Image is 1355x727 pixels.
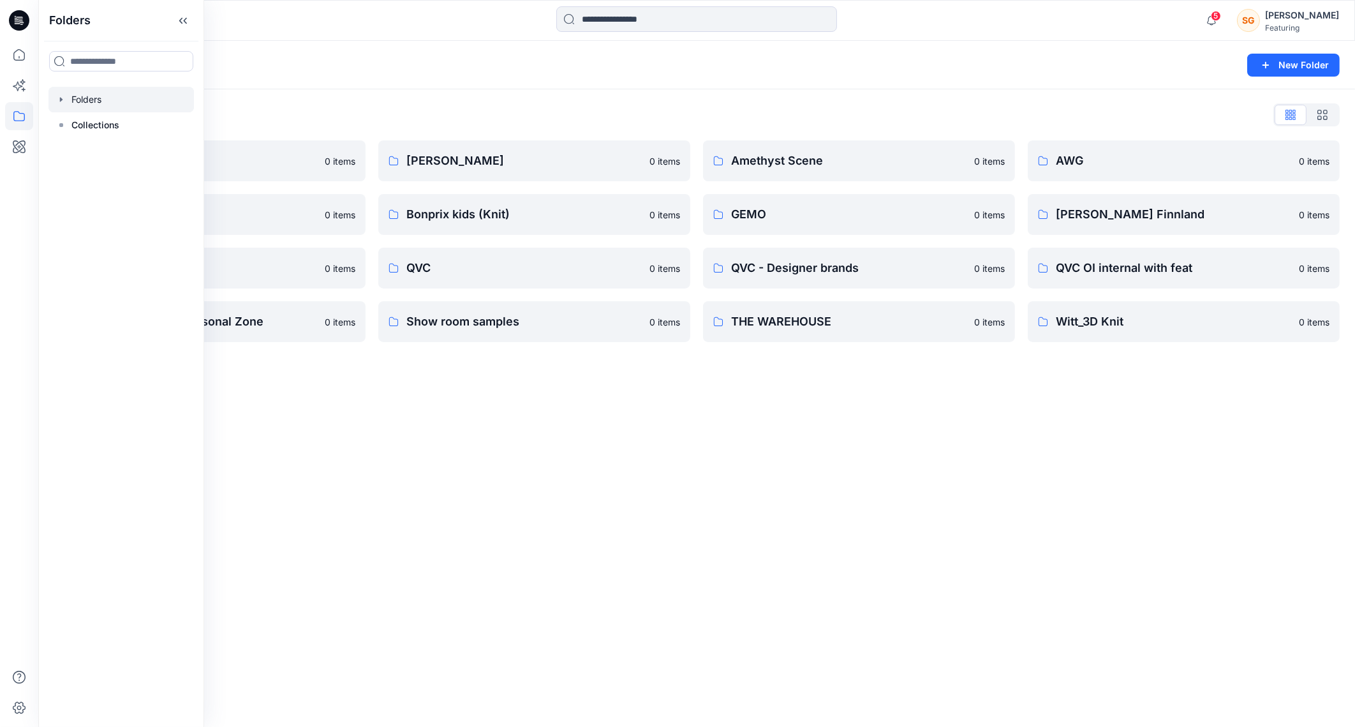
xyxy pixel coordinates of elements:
[731,259,966,277] p: QVC - Designer brands
[703,194,1015,235] a: GEMO0 items
[649,208,680,221] p: 0 items
[378,248,690,289] a: QVC0 items
[406,206,642,223] p: Bonprix kids (Knit)
[378,140,690,181] a: [PERSON_NAME]0 items
[1299,154,1329,168] p: 0 items
[1056,259,1291,277] p: QVC OI internal with feat
[1299,208,1329,221] p: 0 items
[1028,248,1340,289] a: QVC OI internal with feat0 items
[406,152,642,170] p: [PERSON_NAME]
[1247,54,1340,77] button: New Folder
[325,154,355,168] p: 0 items
[1028,140,1340,181] a: AWG0 items
[974,262,1005,275] p: 0 items
[974,208,1005,221] p: 0 items
[406,313,642,331] p: Show room samples
[974,315,1005,329] p: 0 items
[1299,315,1329,329] p: 0 items
[649,262,680,275] p: 0 items
[378,194,690,235] a: Bonprix kids (Knit)0 items
[731,152,966,170] p: Amethyst Scene
[703,301,1015,342] a: THE WAREHOUSE0 items
[731,313,966,331] p: THE WAREHOUSE
[974,154,1005,168] p: 0 items
[703,140,1015,181] a: Amethyst Scene0 items
[1299,262,1329,275] p: 0 items
[54,248,366,289] a: Lidl0 items
[649,154,680,168] p: 0 items
[325,262,355,275] p: 0 items
[1237,9,1260,32] div: SG
[54,194,366,235] a: Basic patterns0 items
[54,301,366,342] a: [PERSON_NAME] Personal Zone0 items
[1265,8,1339,23] div: [PERSON_NAME]
[1265,23,1339,33] div: Featuring
[1056,152,1291,170] p: AWG
[325,315,355,329] p: 0 items
[71,117,119,133] p: Collections
[378,301,690,342] a: Show room samples0 items
[1028,301,1340,342] a: Witt_3D Knit0 items
[54,140,366,181] a: 3D Knit asset0 items
[1056,313,1291,331] p: Witt_3D Knit
[731,206,966,223] p: GEMO
[703,248,1015,289] a: QVC - Designer brands0 items
[1028,194,1340,235] a: [PERSON_NAME] Finnland0 items
[406,259,642,277] p: QVC
[1056,206,1291,223] p: [PERSON_NAME] Finnland
[1211,11,1221,21] span: 5
[325,208,355,221] p: 0 items
[649,315,680,329] p: 0 items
